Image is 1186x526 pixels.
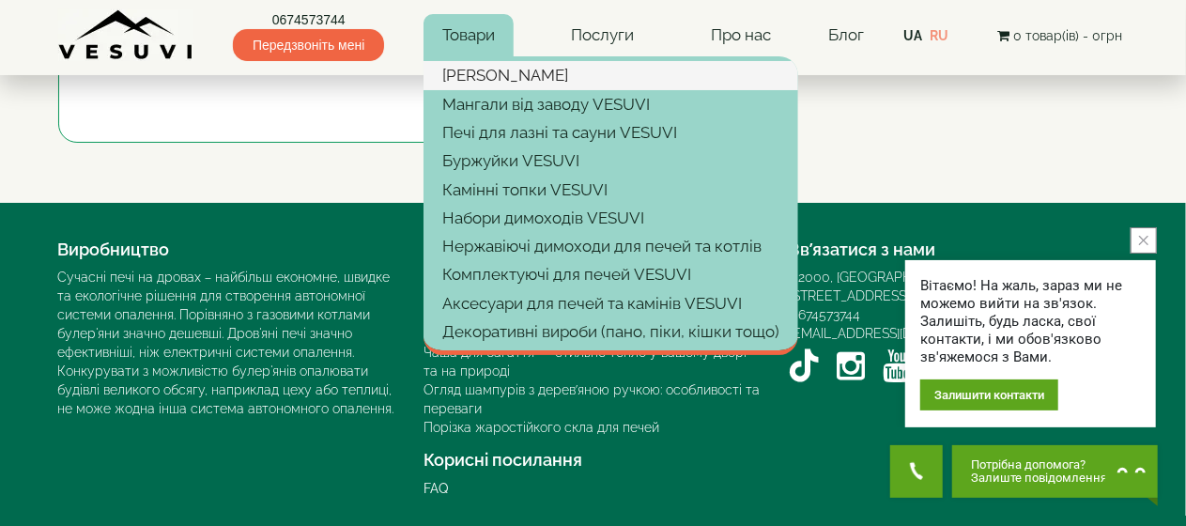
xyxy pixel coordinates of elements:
[424,451,762,470] h4: Корисні посилання
[552,14,653,57] a: Послуги
[58,268,396,418] div: Сучасні печі на дровах – найбільш економне, швидке та екологічне рішення для створення автономної...
[424,420,660,435] a: Порізка жаростійкого скла для печей
[884,343,912,390] a: YouTube VESUVI
[424,118,798,147] a: Печі для лазні та сауни VESUVI
[1013,28,1122,43] span: 0 товар(ів) - 0грн
[1131,227,1157,254] button: close button
[791,343,820,390] a: TikTok VESUVI
[424,317,798,346] a: Декоративні вироби (пано, піки, кішки тощо)
[424,204,798,232] a: Набори димоходів VESUVI
[791,307,861,322] a: 0674573744
[971,472,1107,485] span: Залиште повідомлення
[952,445,1158,498] button: Chat button
[424,90,798,118] a: Мангали від заводу VESUVI
[903,28,922,43] span: ua
[828,25,864,44] a: Блог
[424,232,798,260] a: Нержавіючі димоходи для печей та котлів
[424,176,798,204] a: Камінні топки VESUVI
[890,445,943,498] button: Get Call button
[424,147,798,175] a: Буржуйки VESUVI
[424,260,798,288] a: Комплектуючі для печей VESUVI
[58,240,396,259] h4: Виробництво
[424,345,747,379] a: Чаша для багаття — стильне тепло у вашому дворі та на природі
[233,29,384,61] span: Передзвоніть мені
[692,14,790,57] a: Про нас
[920,277,1141,366] div: Вітаємо! На жаль, зараз ми не можемо вийти на зв'язок. Залишіть, будь ласка, свої контакти, і ми ...
[838,343,866,390] a: Instagram VESUVI
[233,10,384,29] a: 0674573744
[992,25,1128,46] button: 0 товар(ів) - 0грн
[920,379,1058,410] div: Залишити контакти
[971,458,1107,472] span: Потрібна допомога?
[424,14,514,57] a: Товари
[930,28,948,43] a: ru
[424,382,761,416] a: Огляд шампурів з дерев’яною ручкою: особливості та переваги
[424,481,449,496] a: FAQ
[424,289,798,317] a: Аксесуари для печей та камінів VESUVI
[791,326,1004,341] a: [EMAIL_ADDRESS][DOMAIN_NAME]
[58,9,194,61] img: Завод VESUVI
[424,61,798,89] a: [PERSON_NAME]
